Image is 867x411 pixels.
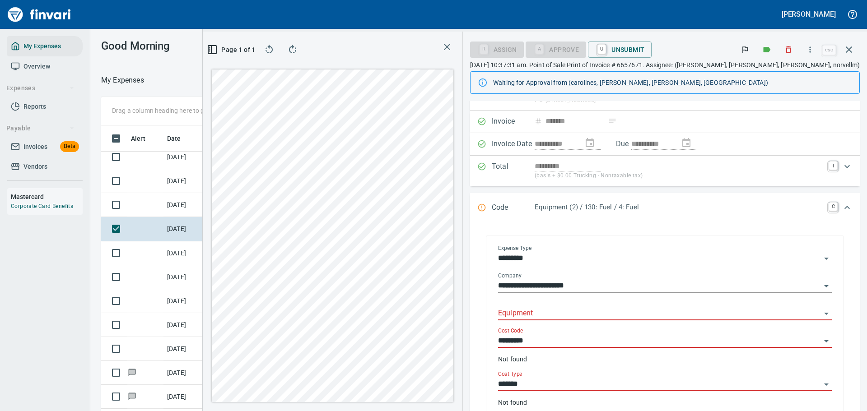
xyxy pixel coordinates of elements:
[163,313,209,337] td: [DATE]
[60,141,79,152] span: Beta
[535,202,823,212] p: Equipment (2) / 130: Fuel / 4: Fuel
[7,97,83,117] a: Reports
[163,385,209,409] td: [DATE]
[498,355,832,364] p: Not found
[163,217,209,241] td: [DATE]
[6,83,75,94] span: Expenses
[820,280,833,292] button: Open
[210,42,255,58] button: Page 1 of 1
[7,56,83,77] a: Overview
[101,75,144,86] p: My Expenses
[492,202,535,214] p: Code
[163,289,209,313] td: [DATE]
[163,145,209,169] td: [DATE]
[498,245,531,251] label: Expense Type
[7,157,83,177] a: Vendors
[492,161,535,180] p: Total
[7,137,83,157] a: InvoicesBeta
[470,193,860,223] div: Expand
[11,203,73,209] a: Corporate Card Benefits
[498,371,522,377] label: Cost Type
[163,193,209,217] td: [DATE]
[23,41,61,52] span: My Expenses
[829,202,838,211] a: C
[597,44,606,54] a: U
[588,42,652,58] button: UUnsubmit
[131,133,145,144] span: Alert
[23,101,46,112] span: Reports
[779,7,838,21] button: [PERSON_NAME]
[595,42,644,57] span: Unsubmit
[127,369,137,375] span: Has messages
[23,61,50,72] span: Overview
[493,74,852,91] div: Waiting for Approval from (carolines, [PERSON_NAME], [PERSON_NAME], [GEOGRAPHIC_DATA])
[820,378,833,391] button: Open
[498,328,523,333] label: Cost Code
[470,156,860,186] div: Expand
[757,40,777,60] button: Labels
[735,40,755,60] button: Flag
[535,171,823,180] p: (basis + $0.00 Trucking - Nontaxable tax)
[778,40,798,60] button: Discard
[3,80,78,97] button: Expenses
[820,39,860,60] span: Close invoice
[163,241,209,265] td: [DATE]
[820,307,833,320] button: Open
[6,123,75,134] span: Payable
[167,133,181,144] span: Date
[829,161,838,170] a: T
[101,75,144,86] nav: breadcrumb
[11,192,83,202] h6: Mastercard
[7,36,83,56] a: My Expenses
[23,161,47,172] span: Vendors
[820,335,833,347] button: Open
[782,9,836,19] h5: [PERSON_NAME]
[167,133,193,144] span: Date
[498,273,522,278] label: Company
[163,361,209,385] td: [DATE]
[470,60,860,69] p: [DATE] 10:37:31 am. Point of Sale Print of Invoice # 6657671. Assignee: ([PERSON_NAME], [PERSON_N...
[5,4,73,25] img: Finvari
[127,393,137,399] span: Has messages
[526,45,586,53] div: Equipment required
[820,252,833,265] button: Open
[498,398,832,407] p: Not found
[163,337,209,361] td: [DATE]
[822,45,836,55] a: esc
[163,169,209,193] td: [DATE]
[23,141,47,152] span: Invoices
[470,45,524,53] div: Assign
[800,40,820,60] button: More
[112,106,244,115] p: Drag a column heading here to group the table
[131,133,157,144] span: Alert
[214,44,251,55] span: Page 1 of 1
[3,120,78,137] button: Payable
[101,40,263,52] h3: Good Morning
[163,265,209,289] td: [DATE]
